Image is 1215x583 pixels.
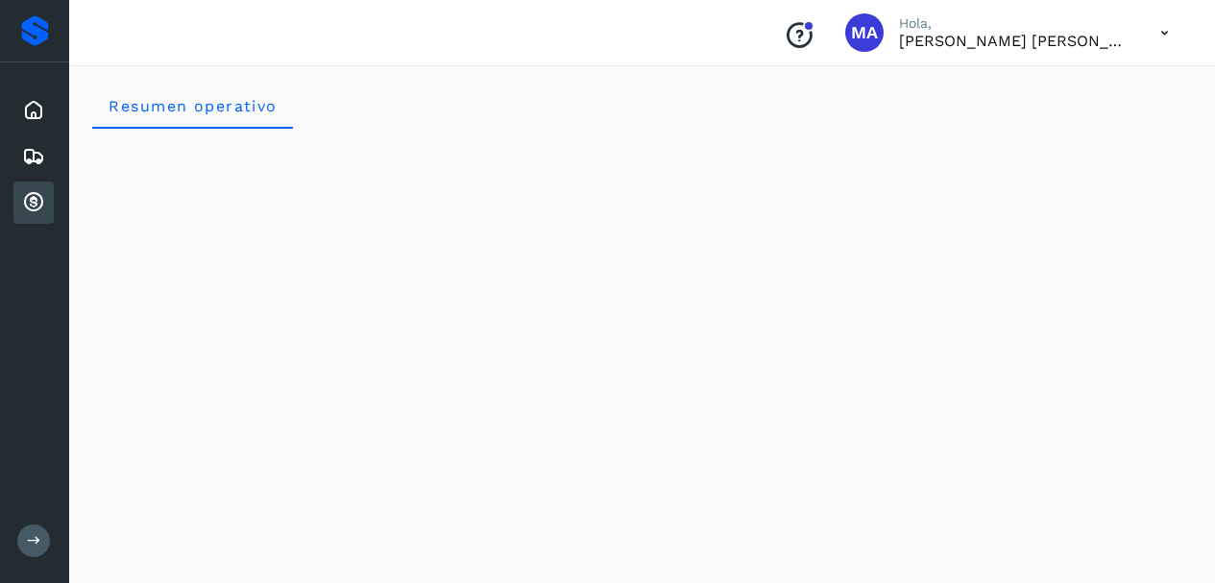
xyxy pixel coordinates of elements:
[899,15,1130,32] p: Hola,
[13,182,54,224] div: Cuentas por cobrar
[108,97,278,115] span: Resumen operativo
[13,135,54,178] div: Embarques
[13,89,54,132] div: Inicio
[899,32,1130,50] p: MIGUEL ANGEL CRUZ TOLENTINO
